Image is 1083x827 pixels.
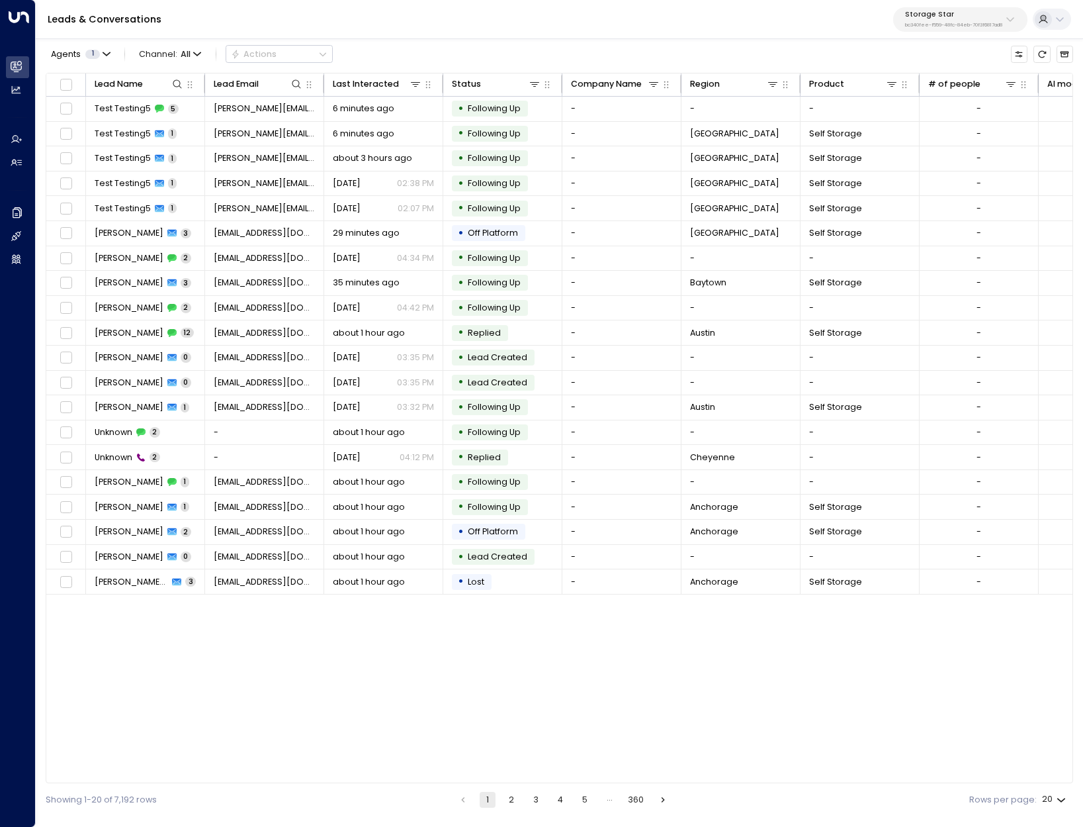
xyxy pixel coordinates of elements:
[58,251,73,266] span: Toggle select row
[168,178,177,188] span: 1
[690,77,780,91] div: Region
[458,322,464,343] div: •
[458,99,464,119] div: •
[969,794,1037,806] label: Rows per page:
[58,126,73,142] span: Toggle select row
[562,420,681,445] td: -
[58,450,73,465] span: Toggle select row
[681,545,801,569] td: -
[455,792,671,808] nav: pagination navigation
[809,501,862,513] span: Self Storage
[801,420,920,445] td: -
[928,77,1018,91] div: # of people
[333,426,405,438] span: about 1 hour ago
[181,50,191,59] span: All
[58,500,73,515] span: Toggle select row
[95,128,151,140] span: Test Testing5
[397,352,434,364] p: 03:35 PM
[58,176,73,191] span: Toggle select row
[801,371,920,395] td: -
[214,203,316,215] span: Kevin@storagely.io
[181,403,189,413] span: 1
[468,377,527,388] span: Lead Created
[690,501,738,513] span: Anchorage
[95,377,163,389] span: Oliver Taylor
[214,551,316,563] span: whoaturner50@hotmail.com
[214,377,316,389] span: tayloroliver0@outlook.com
[214,501,316,513] span: nativeforu2@gmail.com
[333,203,361,215] span: Sep 08, 2025
[458,298,464,318] div: •
[468,401,521,413] span: Following Up
[58,275,73,291] span: Toggle select row
[168,104,179,114] span: 5
[214,77,259,91] div: Lead Email
[214,252,316,264] span: dambraj04@gmail.com
[809,152,862,164] span: Self Storage
[562,371,681,395] td: -
[58,425,73,440] span: Toggle select row
[214,177,316,189] span: Kevin@storagely.io
[181,278,191,288] span: 3
[976,203,981,215] div: -
[468,551,527,562] span: Lead Created
[333,377,361,389] span: Yesterday
[1011,46,1027,62] button: Customize
[976,128,981,140] div: -
[95,476,163,488] span: Mary Turner
[562,271,681,295] td: -
[905,11,1002,19] p: Storage Star
[398,203,434,215] p: 02:07 PM
[976,152,981,164] div: -
[214,103,316,115] span: Kevin@storagely.io
[214,302,316,314] span: amyhnunn@gmail.com
[58,226,73,241] span: Toggle select row
[458,198,464,219] div: •
[95,501,163,513] span: Mary Turner
[333,128,394,140] span: 6 minutes ago
[397,252,434,264] p: 04:34 PM
[333,576,405,588] span: about 1 hour ago
[95,203,151,215] span: Test Testing5
[571,77,661,91] div: Company Name
[468,452,501,463] span: Replied
[452,77,542,91] div: Status
[58,201,73,216] span: Toggle select row
[400,452,434,463] p: 04:12 PM
[801,97,920,121] td: -
[601,792,617,808] div: …
[214,401,316,413] span: tayloroliver0@outlook.com
[168,128,177,138] span: 1
[562,246,681,271] td: -
[468,352,527,363] span: Lead Created
[809,277,862,289] span: Self Storage
[681,296,801,320] td: -
[181,527,191,537] span: 2
[58,301,73,316] span: Toggle select row
[1042,791,1068,808] div: 20
[562,196,681,220] td: -
[801,470,920,495] td: -
[333,277,400,289] span: 35 minutes ago
[58,574,73,589] span: Toggle select row
[58,101,73,117] span: Toggle select row
[809,327,862,339] span: Self Storage
[214,128,316,140] span: Kevin@storagely.io
[95,302,163,314] span: Amy Nunn
[458,422,464,443] div: •
[58,350,73,365] span: Toggle select row
[893,7,1027,32] button: Storage Starbc340fee-f559-48fc-84eb-70f3f6817ad8
[690,227,779,239] span: Twin Falls
[468,526,518,537] span: Off Platform
[976,252,981,264] div: -
[552,792,568,808] button: Go to page 4
[333,77,423,91] div: Last Interacted
[458,472,464,493] div: •
[333,501,405,513] span: about 1 hour ago
[690,327,715,339] span: Austin
[562,545,681,569] td: -
[809,576,862,588] span: Self Storage
[214,77,304,91] div: Lead Email
[214,327,316,339] span: tayloroliver0@outlook.com
[397,401,434,413] p: 03:32 PM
